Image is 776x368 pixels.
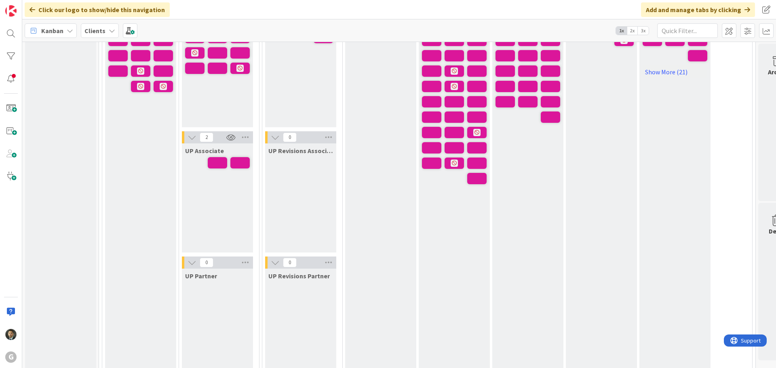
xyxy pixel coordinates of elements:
img: Visit kanbanzone.com [5,5,17,17]
span: Kanban [41,26,63,36]
span: UP Partner [185,272,217,280]
span: 1x [616,27,627,35]
span: 0 [283,132,297,142]
span: UP Revisions Associate [268,147,333,155]
b: Clients [84,27,105,35]
span: 3x [638,27,649,35]
span: 2 [200,132,213,142]
img: CG [5,329,17,340]
span: Support [17,1,37,11]
div: Add and manage tabs by clicking [641,2,755,17]
span: 0 [200,258,213,267]
span: UP Associate [185,147,224,155]
input: Quick Filter... [657,23,718,38]
span: UP Revisions Partner [268,272,330,280]
span: 0 [283,258,297,267]
div: G [5,351,17,363]
a: Show More (21) [643,65,707,78]
span: 2x [627,27,638,35]
div: Click our logo to show/hide this navigation [25,2,170,17]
